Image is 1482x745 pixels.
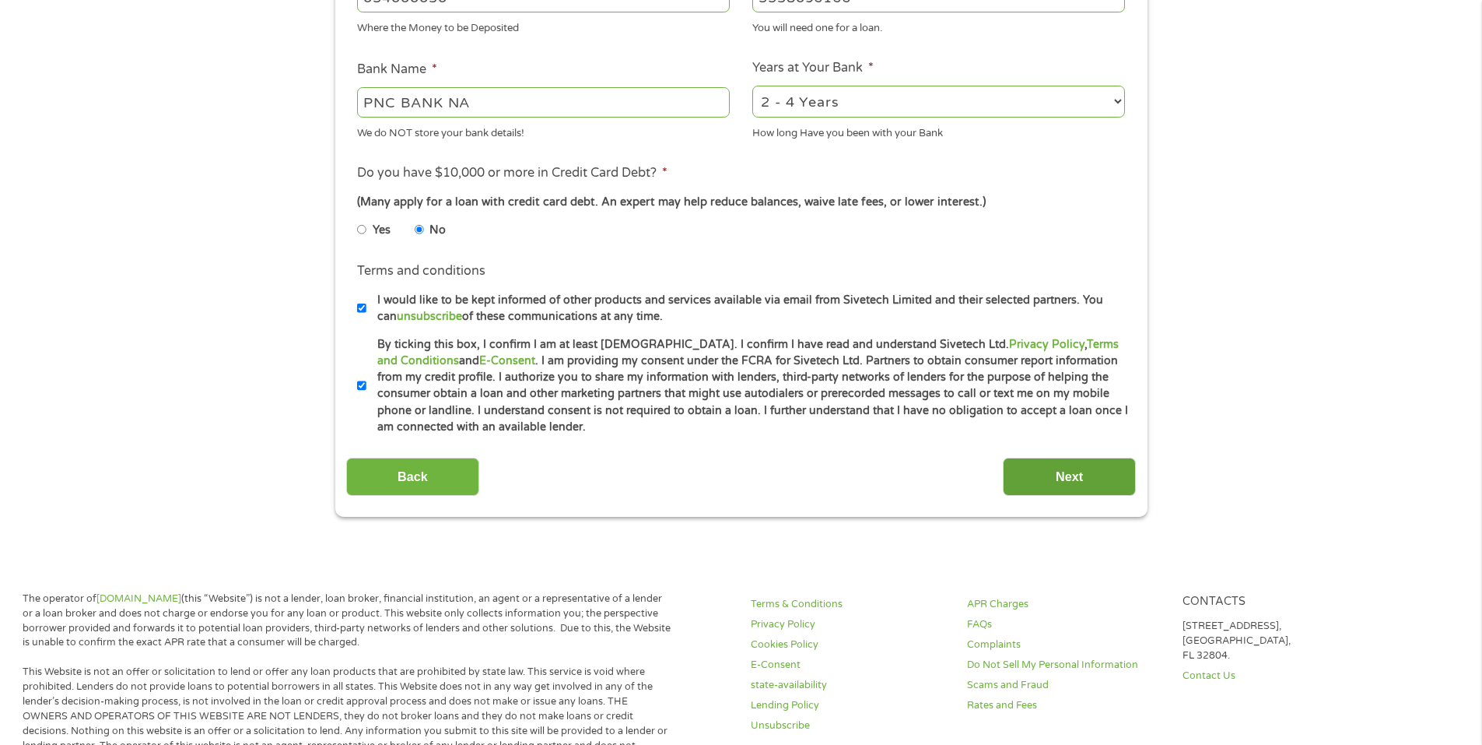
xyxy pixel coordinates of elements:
[751,597,948,612] a: Terms & Conditions
[357,165,667,181] label: Do you have $10,000 or more in Credit Card Debt?
[752,120,1125,141] div: How long Have you been with your Bank
[752,60,874,76] label: Years at Your Bank
[751,638,948,652] a: Cookies Policy
[373,222,391,239] label: Yes
[751,719,948,733] a: Unsubscribe
[1182,595,1380,610] h4: Contacts
[357,120,730,141] div: We do NOT store your bank details!
[967,597,1165,612] a: APR Charges
[96,592,181,605] a: [DOMAIN_NAME]
[346,458,479,496] input: Back
[751,678,948,693] a: state-availability
[751,617,948,632] a: Privacy Policy
[967,678,1165,693] a: Scams and Fraud
[967,617,1165,632] a: FAQs
[357,194,1124,211] div: (Many apply for a loan with credit card debt. An expert may help reduce balances, waive late fees...
[397,310,462,323] a: unsubscribe
[357,61,437,78] label: Bank Name
[1182,619,1380,663] p: [STREET_ADDRESS], [GEOGRAPHIC_DATA], FL 32804.
[1009,338,1084,351] a: Privacy Policy
[429,222,446,239] label: No
[751,658,948,673] a: E-Consent
[366,292,1130,325] label: I would like to be kept informed of other products and services available via email from Sivetech...
[23,592,671,651] p: The operator of (this “Website”) is not a lender, loan broker, financial institution, an agent or...
[751,698,948,713] a: Lending Policy
[1003,458,1136,496] input: Next
[366,336,1130,436] label: By ticking this box, I confirm I am at least [DEMOGRAPHIC_DATA]. I confirm I have read and unders...
[479,354,535,367] a: E-Consent
[967,638,1165,652] a: Complaints
[752,16,1125,37] div: You will need one for a loan.
[357,16,730,37] div: Where the Money to be Deposited
[967,698,1165,713] a: Rates and Fees
[967,658,1165,673] a: Do Not Sell My Personal Information
[1182,669,1380,684] a: Contact Us
[357,263,485,279] label: Terms and conditions
[377,338,1119,367] a: Terms and Conditions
